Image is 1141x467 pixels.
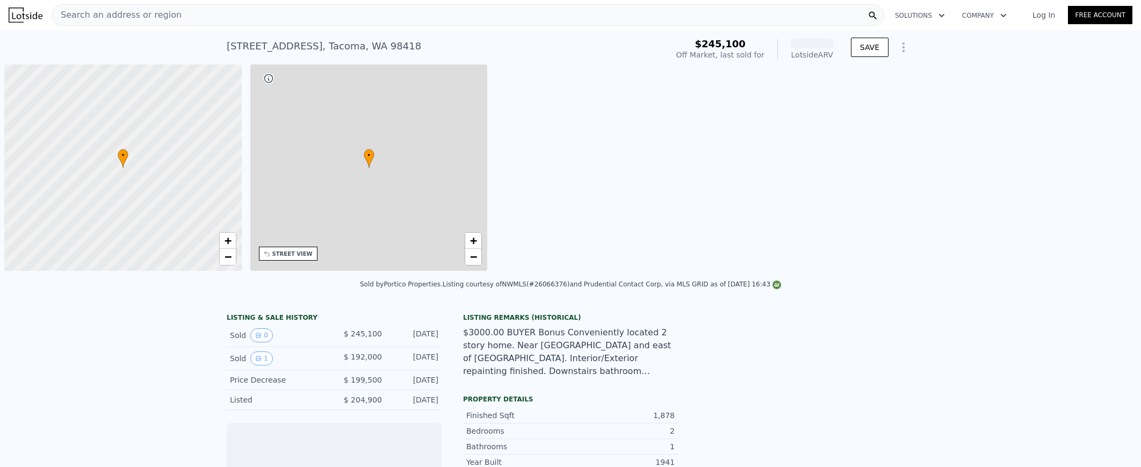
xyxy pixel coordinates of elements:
img: Lotside [9,8,42,23]
span: • [364,150,374,160]
button: Solutions [886,6,954,25]
div: [DATE] [391,351,438,365]
button: Company [954,6,1015,25]
div: Listing Remarks (Historical) [463,313,678,322]
div: Listed [230,394,326,405]
a: Zoom out [220,249,236,265]
span: $ 192,000 [344,353,382,361]
span: − [470,250,477,263]
a: Log In [1020,10,1068,20]
div: Price Decrease [230,375,326,385]
span: $ 199,500 [344,376,382,384]
div: 2 [570,426,675,436]
div: 1 [570,441,675,452]
a: Free Account [1068,6,1132,24]
img: NWMLS Logo [772,281,781,289]
div: • [364,149,374,168]
span: + [224,234,231,247]
span: + [470,234,477,247]
div: 1,878 [570,410,675,421]
div: Listing courtesy of NWMLS (#26066376) and Prudential Contact Corp, via MLS GRID as of [DATE] 16:43 [443,281,781,288]
a: Zoom in [465,233,481,249]
div: Sold [230,328,326,342]
button: View historical data [250,328,273,342]
button: View historical data [250,351,273,365]
div: [DATE] [391,375,438,385]
div: [DATE] [391,328,438,342]
div: Off Market, last sold for [676,49,764,60]
div: Sold by Portico Properties . [360,281,443,288]
div: • [118,149,128,168]
div: [STREET_ADDRESS] , Tacoma , WA 98418 [227,39,421,54]
div: $3000.00 BUYER Bonus Conveniently located 2 story home. Near [GEOGRAPHIC_DATA] and east of [GEOGR... [463,326,678,378]
div: Lotside ARV [791,49,834,60]
span: Search an address or region [52,9,182,21]
a: Zoom in [220,233,236,249]
div: Finished Sqft [466,410,570,421]
div: Bathrooms [466,441,570,452]
div: [DATE] [391,394,438,405]
div: Property details [463,395,678,404]
button: SAVE [851,38,889,57]
span: $245,100 [695,38,746,49]
span: $ 204,900 [344,396,382,404]
div: Bedrooms [466,426,570,436]
span: $ 245,100 [344,329,382,338]
div: Sold [230,351,326,365]
span: • [118,150,128,160]
span: − [224,250,231,263]
button: Show Options [893,37,914,58]
div: STREET VIEW [272,250,313,258]
a: Zoom out [465,249,481,265]
div: LISTING & SALE HISTORY [227,313,442,324]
